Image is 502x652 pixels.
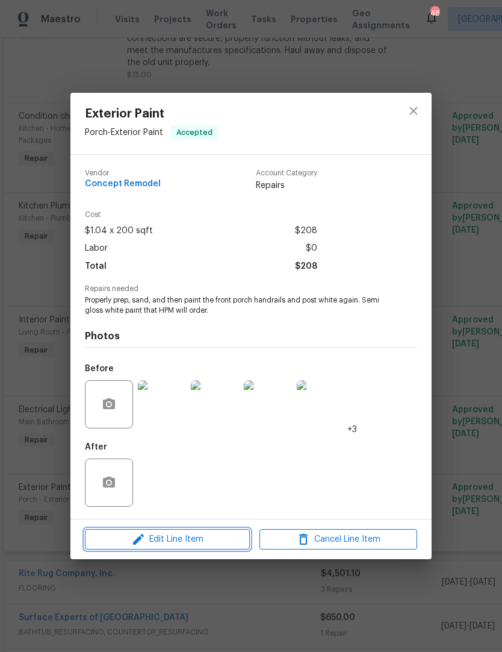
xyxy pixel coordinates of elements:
span: Vendor [85,169,161,177]
span: Account Category [256,169,317,177]
span: Exterior Paint [85,107,218,121]
span: $1.04 x 200 sqft [85,222,153,240]
h5: After [85,443,107,451]
button: close [399,96,428,125]
h4: Photos [85,330,417,342]
span: Total [85,258,107,275]
span: $208 [295,222,317,240]
span: Labor [85,240,108,257]
button: Cancel Line Item [259,529,417,550]
span: Cancel Line Item [263,532,414,547]
span: Repairs [256,180,317,192]
span: Properly prep, sand, and then paint the front porch handrails and post white again. Semi gloss wh... [85,295,384,316]
div: 48 [430,7,439,19]
span: Accepted [172,127,217,139]
h5: Before [85,365,114,373]
span: $0 [306,240,317,257]
button: Edit Line Item [85,529,250,550]
span: +3 [347,424,357,436]
span: Concept Remodel [85,180,161,189]
span: Repairs needed [85,285,417,293]
span: Porch - Exterior Paint [85,128,163,137]
span: Edit Line Item [88,532,246,547]
span: $208 [295,258,317,275]
span: Cost [85,211,317,219]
